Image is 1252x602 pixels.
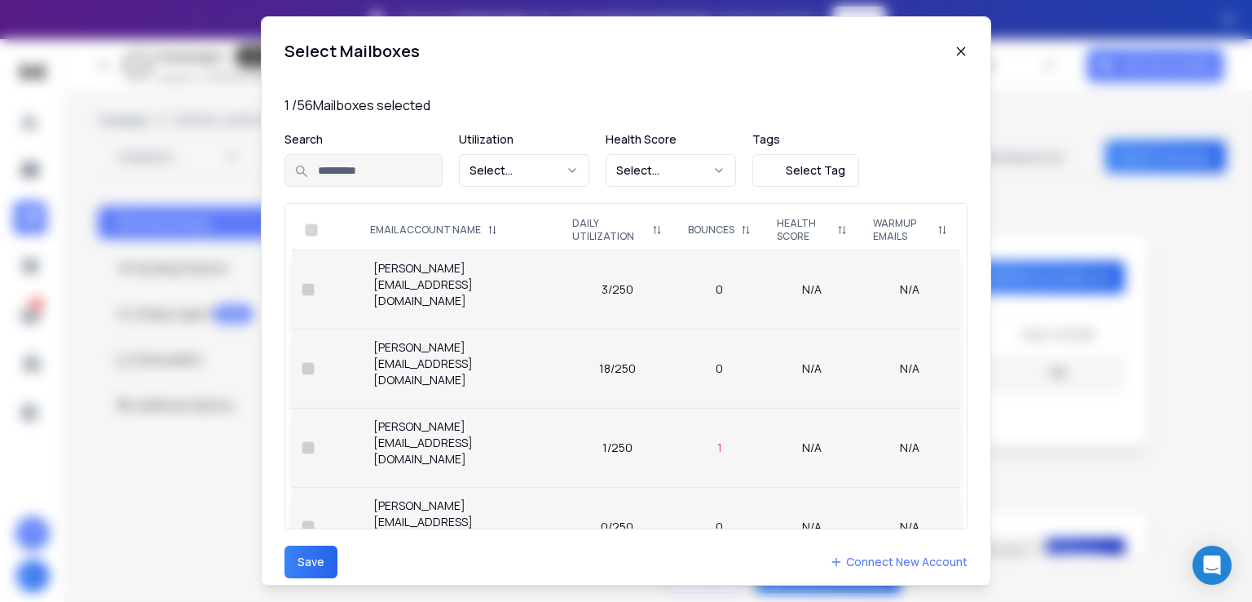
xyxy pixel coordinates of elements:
[752,131,859,148] p: Tags
[777,217,830,243] p: HEALTH SCORE
[606,131,736,148] p: Health Score
[873,217,931,243] p: WARMUP EMAILS
[459,154,589,187] button: Select...
[752,154,859,187] button: Select Tag
[572,217,646,243] p: DAILY UTILIZATION
[284,131,443,148] p: Search
[606,154,736,187] button: Select...
[1192,546,1232,585] div: Open Intercom Messenger
[459,131,589,148] p: Utilization
[284,95,968,115] p: 1 / 56 Mailboxes selected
